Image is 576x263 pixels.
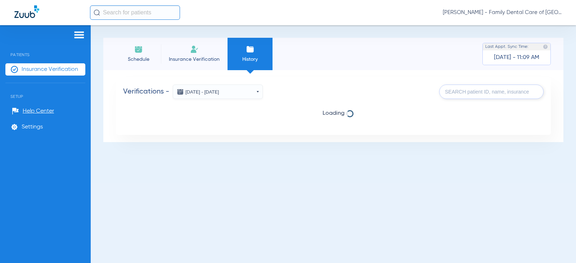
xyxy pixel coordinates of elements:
a: Help Center [12,108,54,115]
span: Insurance Verification [22,66,78,73]
span: History [233,56,267,63]
span: [DATE] - 11:09 AM [494,54,539,61]
input: SEARCH patient ID, name, insurance [439,85,544,99]
span: Schedule [121,56,156,63]
span: Help Center [23,108,54,115]
img: Manual Insurance Verification [190,45,199,54]
input: Search for patients [90,5,180,20]
span: Insurance Verification [166,56,222,63]
img: History [246,45,255,54]
img: last sync help info [543,44,548,49]
h2: Verifications - [123,85,263,99]
button: [DATE] - [DATE] [173,85,263,99]
span: [PERSON_NAME] - Family Dental Care of [GEOGRAPHIC_DATA] [443,9,562,16]
img: hamburger-icon [73,31,85,39]
span: Last Appt. Sync Time: [485,43,528,50]
img: date icon [177,88,184,95]
img: Search Icon [94,9,100,16]
span: Loading [123,110,544,117]
img: Schedule [134,45,143,54]
span: Setup [5,83,85,99]
span: Settings [22,123,43,131]
span: Patients [5,41,85,57]
img: Zuub Logo [14,5,39,18]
